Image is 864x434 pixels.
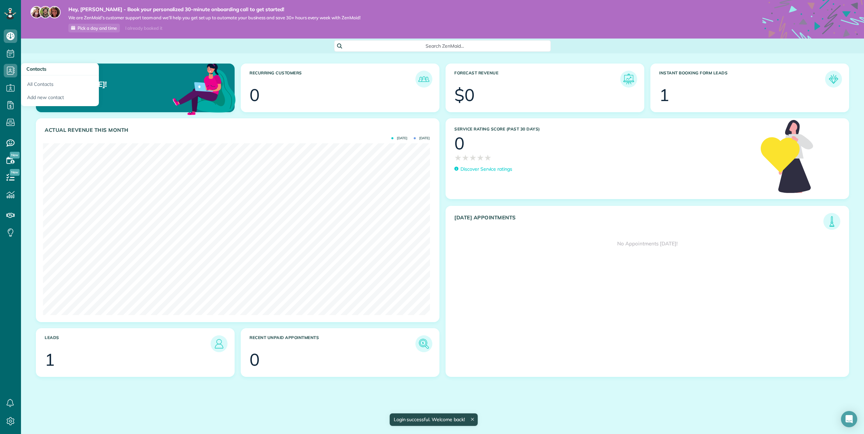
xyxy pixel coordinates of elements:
[10,152,20,159] span: New
[477,152,484,164] span: ★
[454,166,512,173] a: Discover Service ratings
[171,56,237,121] img: dashboard_welcome-42a62b7d889689a78055ac9021e634bf52bae3f8056760290aed330b23ab8690.png
[841,411,857,427] div: Open Intercom Messenger
[30,6,43,18] img: maria-72a9807cf96188c08ef61303f053569d2e2a8a1cde33d635c8a3ac13582a053d.jpg
[68,15,361,21] span: We are ZenMaid’s customer support team and we’ll help you get set up to automate your business an...
[10,169,20,176] span: New
[484,152,492,164] span: ★
[454,135,465,152] div: 0
[454,87,475,103] div: $0
[417,72,431,86] img: icon_recurring_customers-cf858462ba22bcd05b5a5880d41d6543d210077de5bb9ebc9590e49fd87d84ed.png
[454,215,823,230] h3: [DATE] Appointments
[454,127,754,131] h3: Service Rating score (past 30 days)
[446,230,849,258] div: No Appointments [DATE]!
[121,24,166,32] div: I already booked it
[21,91,99,106] a: Add new contact
[462,152,469,164] span: ★
[659,71,825,88] h3: Instant Booking Form Leads
[45,127,432,133] h3: Actual Revenue this month
[622,72,635,86] img: icon_forecast_revenue-8c13a41c7ed35a8dcfafea3cbb826a0462acb37728057bba2d056411b612bbbe.png
[454,71,620,88] h3: Forecast Revenue
[21,75,99,91] a: All Contacts
[250,351,260,368] div: 0
[45,351,55,368] div: 1
[45,335,211,352] h3: Leads
[469,152,477,164] span: ★
[68,24,120,32] a: Pick a day and time
[659,87,669,103] div: 1
[827,72,840,86] img: icon_form_leads-04211a6a04a5b2264e4ee56bc0799ec3eb69b7e499cbb523a139df1d13a81ae0.png
[48,6,61,18] img: michelle-19f622bdf1676172e81f8f8fba1fb50e276960ebfe0243fe18214015130c80e4.jpg
[391,137,407,140] span: [DATE]
[414,137,430,140] span: [DATE]
[460,166,512,173] p: Discover Service ratings
[212,337,226,351] img: icon_leads-1bed01f49abd5b7fead27621c3d59655bb73ed531f8eeb49469d10e621d6b896.png
[78,25,117,31] span: Pick a day and time
[825,215,839,228] img: icon_todays_appointments-901f7ab196bb0bea1936b74009e4eb5ffbc2d2711fa7634e0d609ed5ef32b18b.png
[26,66,46,72] span: Contacts
[39,6,51,18] img: jorge-587dff0eeaa6aab1f244e6dc62b8924c3b6ad411094392a53c71c6c4a576187d.jpg
[417,337,431,351] img: icon_unpaid_appointments-47b8ce3997adf2238b356f14209ab4cced10bd1f174958f3ca8f1d0dd7fffeee.png
[250,335,415,352] h3: Recent unpaid appointments
[250,87,260,103] div: 0
[250,71,415,88] h3: Recurring Customers
[454,152,462,164] span: ★
[43,71,172,89] p: Welcome back, [PERSON_NAME]!
[389,413,477,426] div: Login successful. Welcome back!
[68,6,361,13] strong: Hey, [PERSON_NAME] - Book your personalized 30-minute onboarding call to get started!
